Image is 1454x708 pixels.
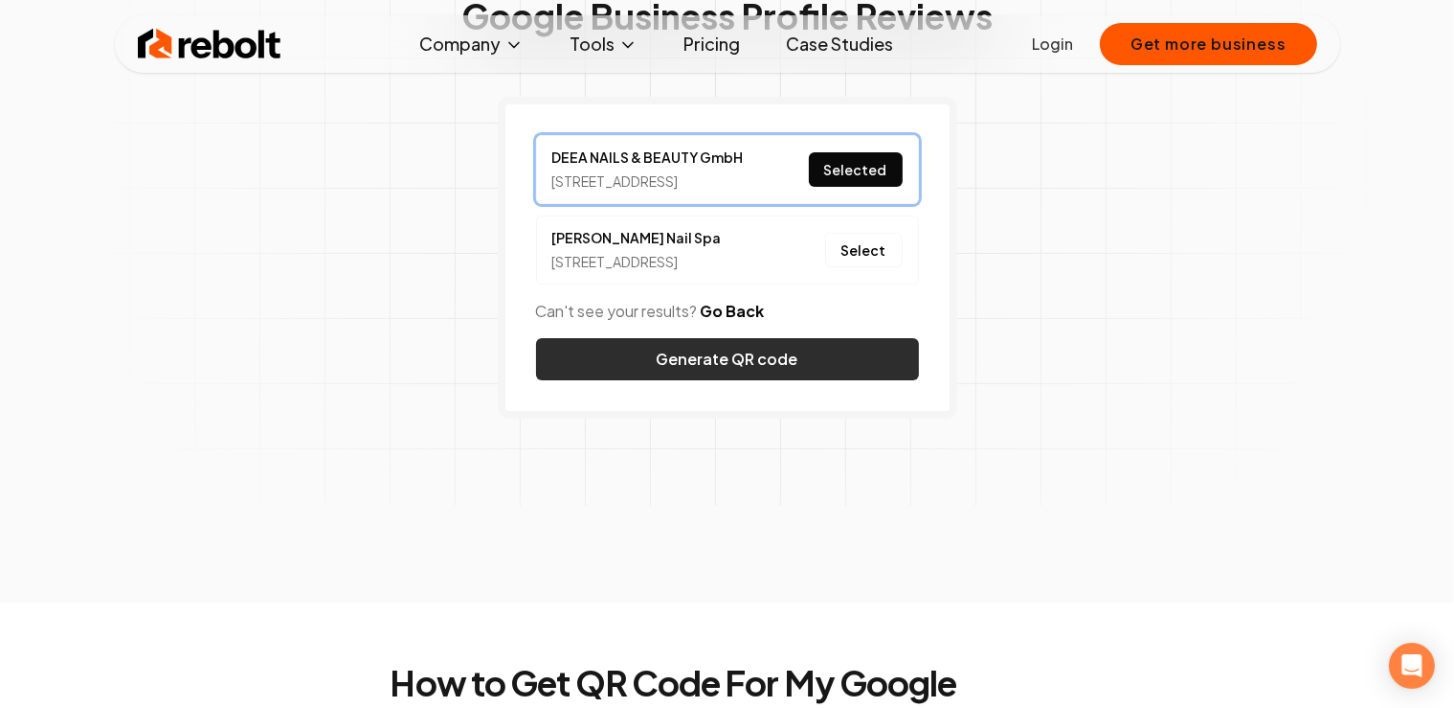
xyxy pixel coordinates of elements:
[809,152,903,187] button: Selected
[552,171,744,192] div: [STREET_ADDRESS]
[825,233,903,267] button: Select
[536,338,919,380] button: Generate QR code
[554,25,653,63] button: Tools
[552,148,744,168] a: DEEA NAILS & BEAUTY GmbH
[1389,643,1435,689] div: Open Intercom Messenger
[771,25,908,63] a: Case Studies
[404,25,539,63] button: Company
[668,25,755,63] a: Pricing
[138,25,281,63] img: Rebolt Logo
[1032,33,1073,56] a: Login
[552,252,722,272] div: [STREET_ADDRESS]
[1100,23,1317,65] button: Get more business
[552,228,722,248] a: [PERSON_NAME] Nail Spa
[701,300,765,323] button: Go Back
[536,300,919,323] p: Can't see your results?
